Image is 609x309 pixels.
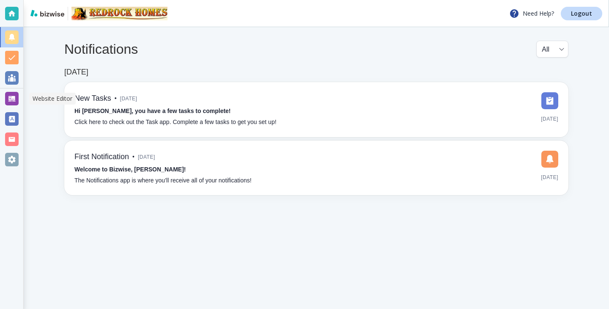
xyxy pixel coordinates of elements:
[132,152,134,162] p: •
[64,68,88,77] h6: [DATE]
[64,82,568,137] a: New Tasks•[DATE]Hi [PERSON_NAME], you have a few tasks to complete!Click here to check out the Ta...
[71,7,167,20] img: Redrock Homes, Inc
[74,94,111,103] h6: New Tasks
[571,11,592,17] p: Logout
[541,151,558,168] img: DashboardSidebarNotification.svg
[74,166,186,173] strong: Welcome to Bizwise, [PERSON_NAME]!
[541,171,558,184] span: [DATE]
[74,118,277,127] p: Click here to check out the Task app. Complete a few tasks to get you set up!
[74,176,252,185] p: The Notifications app is where you’ll receive all of your notifications!
[64,141,568,196] a: First Notification•[DATE]Welcome to Bizwise, [PERSON_NAME]!The Notifications app is where you’ll ...
[74,108,231,114] strong: Hi [PERSON_NAME], you have a few tasks to complete!
[120,92,137,105] span: [DATE]
[541,92,558,109] img: DashboardSidebarTasks.svg
[509,8,554,19] p: Need Help?
[542,41,563,57] div: All
[33,94,72,103] p: Website Editor
[541,113,558,125] span: [DATE]
[138,151,155,163] span: [DATE]
[30,10,64,17] img: bizwise
[115,94,117,103] p: •
[74,152,129,162] h6: First Notification
[561,7,602,20] a: Logout
[64,41,138,57] h4: Notifications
